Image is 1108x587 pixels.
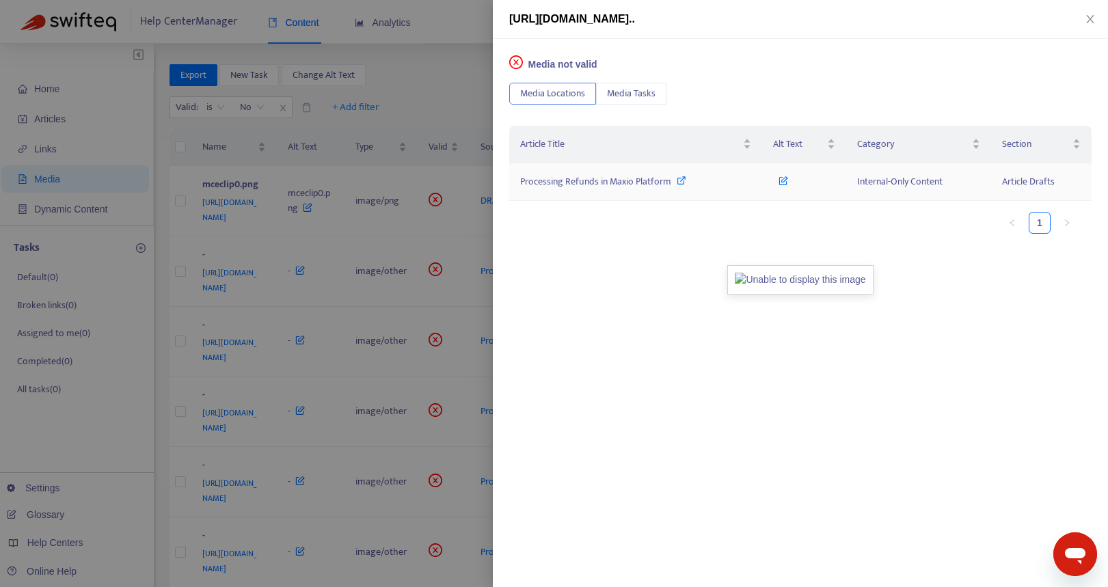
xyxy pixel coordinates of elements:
span: Article Title [520,137,740,152]
span: Processing Refunds in Maxio Platform [520,174,671,189]
button: Media Locations [509,83,596,105]
span: close-circle [509,55,523,69]
span: Article Drafts [1002,174,1055,189]
span: Section [1002,137,1070,152]
span: left [1008,219,1016,227]
span: Media Tasks [607,86,656,101]
a: 1 [1029,213,1050,233]
button: right [1056,212,1078,234]
span: [URL][DOMAIN_NAME].. [509,13,635,25]
iframe: Button to launch messaging window [1053,532,1097,576]
li: 1 [1029,212,1051,234]
li: Previous Page [1001,212,1023,234]
th: Section [991,126,1092,163]
li: Next Page [1056,212,1078,234]
span: Media Locations [520,86,585,101]
span: Internal-Only Content [857,174,943,189]
button: left [1001,212,1023,234]
button: Media Tasks [596,83,666,105]
span: right [1063,219,1071,227]
img: Unable to display this image [727,265,873,295]
span: Media not valid [528,59,597,70]
th: Alt Text [762,126,846,163]
span: Category [857,137,969,152]
th: Article Title [509,126,762,163]
span: close [1085,14,1096,25]
button: Close [1081,13,1100,26]
th: Category [846,126,991,163]
span: Alt Text [773,137,824,152]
